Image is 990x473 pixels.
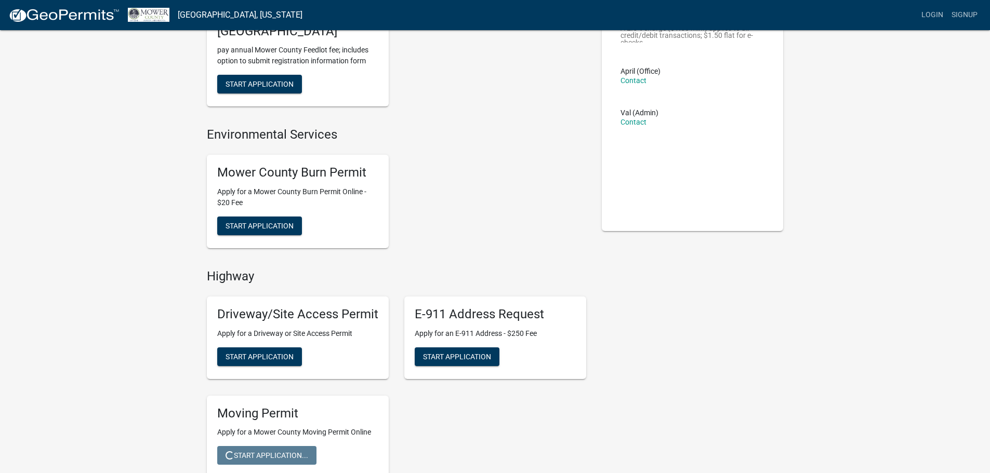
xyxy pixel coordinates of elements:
a: [GEOGRAPHIC_DATA], [US_STATE] [178,6,302,24]
span: Start Application [226,352,294,360]
span: Start Application [226,221,294,229]
button: Start Application [217,217,302,235]
h5: E-911 Address Request [415,307,576,322]
span: Start Application [423,352,491,360]
button: Start Application [217,347,302,366]
p: A 2.5% charge ($1.50 min.) applies to all credit/debit transactions; $1.50 flat for e-checks [621,24,765,43]
p: April (Office) [621,67,661,75]
button: Start Application [217,75,302,93]
p: Apply for an E-911 Address - $250 Fee [415,328,576,339]
a: Contact [621,76,646,85]
p: Apply for a Driveway or Site Access Permit [217,328,378,339]
h5: Driveway/Site Access Permit [217,307,378,322]
p: Apply for a Mower County Moving Permit Online [217,427,378,438]
a: Signup [947,5,982,25]
img: Mower County, Minnesota [128,8,169,22]
p: Apply for a Mower County Burn Permit Online - $20 Fee [217,186,378,208]
p: Val (Admin) [621,109,658,116]
h5: Moving Permit [217,406,378,421]
h4: Highway [207,269,586,284]
span: Start Application [226,80,294,88]
a: Login [917,5,947,25]
button: Start Application [415,347,499,366]
h4: Environmental Services [207,127,586,142]
span: Start Application... [226,451,308,460]
h5: Mower County Burn Permit [217,165,378,180]
button: Start Application... [217,446,316,465]
a: Contact [621,118,646,126]
p: pay annual Mower County Feedlot fee; includes option to submit registration information form [217,45,378,66]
